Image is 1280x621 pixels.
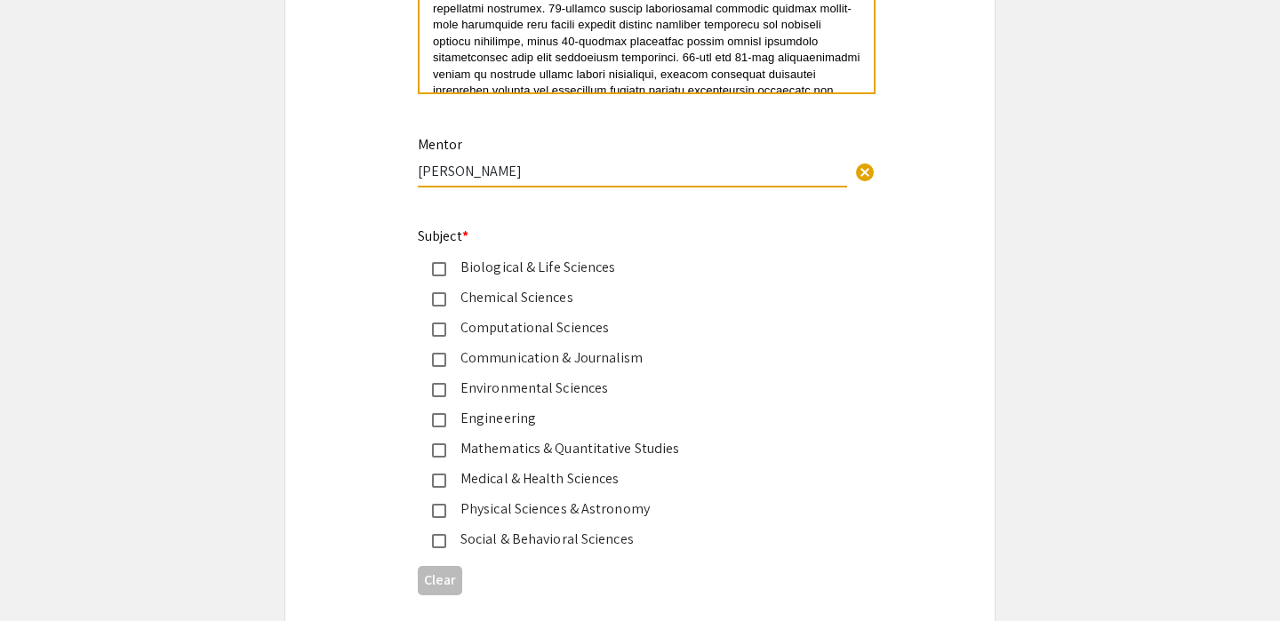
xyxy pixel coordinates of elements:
div: Medical & Health Sciences [446,468,820,490]
button: Clear [847,154,883,189]
div: Mathematics & Quantitative Studies [446,438,820,459]
div: Communication & Journalism [446,347,820,369]
div: Engineering [446,408,820,429]
mat-label: Subject [418,227,468,245]
input: Type Here [418,162,847,180]
div: Biological & Life Sciences [446,257,820,278]
span: cancel [854,162,876,183]
iframe: Chat [13,541,76,608]
button: Clear [418,566,462,595]
div: Environmental Sciences [446,378,820,399]
div: Physical Sciences & Astronomy [446,498,820,520]
div: Computational Sciences [446,317,820,338]
mat-label: Mentor [418,135,462,154]
div: Chemical Sciences [446,287,820,308]
div: Social & Behavioral Sciences [446,529,820,550]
